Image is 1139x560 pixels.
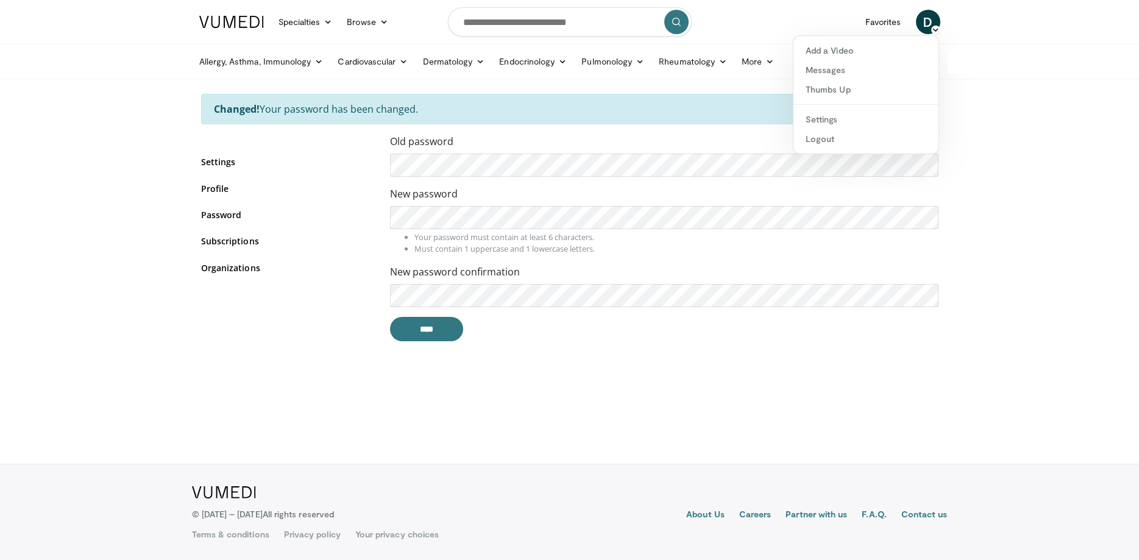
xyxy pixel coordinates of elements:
[199,16,264,28] img: VuMedi Logo
[734,49,781,74] a: More
[862,508,886,523] a: F.A.Q.
[492,49,574,74] a: Endocrinology
[263,509,334,519] span: All rights reserved
[651,49,734,74] a: Rheumatology
[214,102,260,116] strong: Changed!
[901,508,948,523] a: Contact us
[330,49,415,74] a: Cardiovascular
[339,10,396,34] a: Browse
[201,261,372,274] a: Organizations
[192,49,331,74] a: Allergy, Asthma, Immunology
[793,129,939,149] a: Logout
[390,264,520,279] label: New password confirmation
[739,508,772,523] a: Careers
[192,486,256,498] img: VuMedi Logo
[793,35,939,154] div: D
[793,60,939,80] a: Messages
[414,243,939,255] li: Must contain 1 uppercase and 1 lowercase letters.
[574,49,651,74] a: Pulmonology
[448,7,692,37] input: Search topics, interventions
[271,10,340,34] a: Specialties
[414,232,939,243] li: Your password must contain at least 6 characters.
[201,94,939,124] div: Your password has been changed.
[201,208,372,221] a: Password
[793,41,939,60] a: Add a Video
[916,10,940,34] a: D
[192,528,269,541] a: Terms & conditions
[786,508,847,523] a: Partner with us
[201,155,372,168] a: Settings
[201,235,372,247] a: Subscriptions
[284,528,341,541] a: Privacy policy
[686,508,725,523] a: About Us
[201,182,372,195] a: Profile
[793,110,939,129] a: Settings
[355,528,439,541] a: Your privacy choices
[858,10,909,34] a: Favorites
[390,186,458,201] label: New password
[793,80,939,99] a: Thumbs Up
[416,49,492,74] a: Dermatology
[192,508,335,520] p: © [DATE] – [DATE]
[390,134,453,149] label: Old password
